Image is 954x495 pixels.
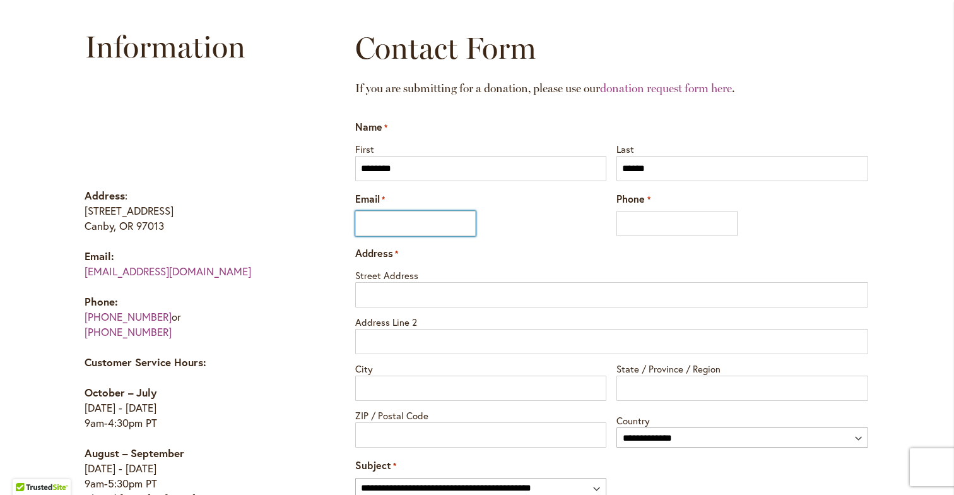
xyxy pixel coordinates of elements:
[616,140,868,156] label: Last
[355,140,607,156] label: First
[85,264,251,278] a: [EMAIL_ADDRESS][DOMAIN_NAME]
[85,385,306,431] p: [DATE] - [DATE] 9am-4:30pm PT
[355,69,868,107] h2: If you are submitting for a donation, please use our .
[85,294,306,340] p: or
[355,120,387,134] legend: Name
[355,313,868,329] label: Address Line 2
[85,325,172,339] a: [PHONE_NUMBER]
[85,81,306,176] iframe: Swan Island Dahlias on Google Maps
[355,266,868,282] label: Street Address
[85,385,156,400] strong: October – July
[85,309,172,324] a: [PHONE_NUMBER]
[85,188,306,234] p: : [STREET_ADDRESS] Canby, OR 97013
[355,359,607,376] label: City
[355,192,385,206] label: Email
[85,188,125,203] strong: Address
[85,446,184,460] strong: August – September
[616,359,868,376] label: State / Province / Region
[355,29,868,67] h2: Contact Form
[616,192,650,206] label: Phone
[85,249,114,263] strong: Email:
[355,406,607,422] label: ZIP / Postal Code
[616,411,868,427] label: Country
[600,81,732,95] a: donation request form here
[355,246,398,261] legend: Address
[85,28,306,66] h2: Information
[85,294,118,309] strong: Phone:
[85,355,206,369] strong: Customer Service Hours:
